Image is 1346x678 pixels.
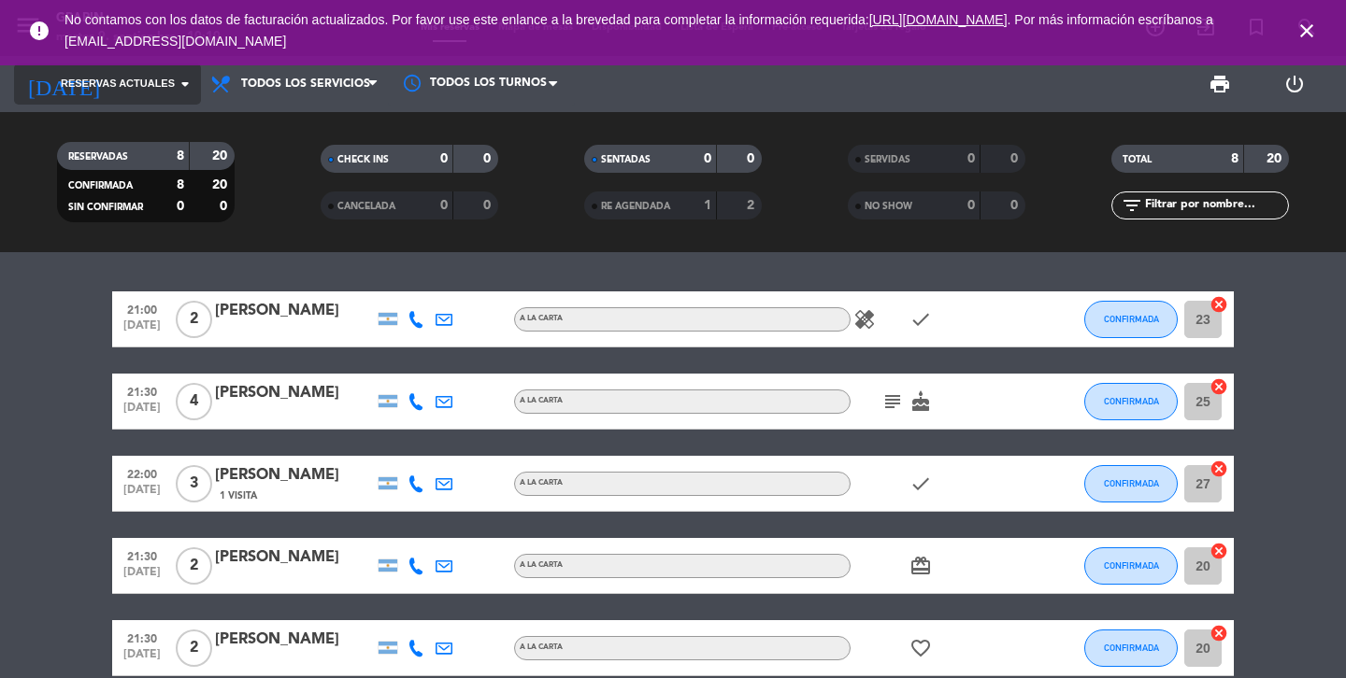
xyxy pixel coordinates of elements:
[61,76,175,92] span: Reservas actuales
[1084,301,1178,338] button: CONFIRMADA
[212,178,231,191] strong: 20
[909,637,932,659] i: favorite_border
[215,545,374,570] div: [PERSON_NAME]
[1010,199,1022,212] strong: 0
[1084,465,1178,502] button: CONFIRMADA
[881,390,904,413] i: subject
[909,473,932,495] i: check
[483,199,494,212] strong: 0
[176,547,212,585] span: 2
[747,152,758,165] strong: 0
[176,629,212,667] span: 2
[909,390,932,413] i: cake
[1210,295,1228,314] i: cancel
[215,628,374,652] div: [PERSON_NAME]
[68,181,133,191] span: CONFIRMADA
[119,544,165,566] span: 21:30
[215,381,374,405] div: [PERSON_NAME]
[520,643,563,651] span: A LA CARTA
[220,200,231,213] strong: 0
[176,301,212,338] span: 2
[1257,56,1332,112] div: LOG OUT
[865,202,912,211] span: NO SHOW
[1143,195,1288,216] input: Filtrar por nombre...
[119,627,165,648] span: 21:30
[601,202,670,211] span: RE AGENDADA
[967,199,975,212] strong: 0
[1267,152,1285,165] strong: 20
[215,463,374,487] div: [PERSON_NAME]
[1084,629,1178,667] button: CONFIRMADA
[119,648,165,670] span: [DATE]
[1296,20,1318,42] i: close
[1104,314,1159,324] span: CONFIRMADA
[119,298,165,319] span: 21:00
[337,155,389,164] span: CHECK INS
[64,12,1213,49] a: . Por más información escríbanos a [EMAIL_ADDRESS][DOMAIN_NAME]
[1283,73,1306,95] i: power_settings_new
[28,20,50,42] i: error
[520,561,563,569] span: A LA CARTA
[483,152,494,165] strong: 0
[909,555,932,577] i: card_giftcard
[177,149,184,162] strong: 8
[1210,377,1228,396] i: cancel
[119,566,165,587] span: [DATE]
[704,199,711,212] strong: 1
[241,78,370,91] span: Todos los servicios
[1104,643,1159,653] span: CONFIRMADA
[520,397,563,404] span: A LA CARTA
[212,149,231,162] strong: 20
[119,484,165,505] span: [DATE]
[520,315,563,322] span: A LA CARTA
[1123,155,1152,164] span: TOTAL
[215,299,374,323] div: [PERSON_NAME]
[1084,547,1178,585] button: CONFIRMADA
[853,308,876,331] i: healing
[64,12,1213,49] span: No contamos con los datos de facturación actualizados. Por favor use este enlance a la brevedad p...
[177,178,184,191] strong: 8
[520,479,563,487] span: A LA CARTA
[1210,459,1228,478] i: cancel
[440,152,448,165] strong: 0
[119,380,165,402] span: 21:30
[1010,152,1022,165] strong: 0
[174,73,196,95] i: arrow_drop_down
[220,488,257,503] span: 1 Visita
[909,308,932,331] i: check
[865,155,910,164] span: SERVIDAS
[68,152,128,162] span: RESERVADAS
[119,319,165,341] span: [DATE]
[1104,478,1159,488] span: CONFIRMADA
[1104,396,1159,406] span: CONFIRMADA
[68,203,143,212] span: SIN CONFIRMAR
[747,199,758,212] strong: 2
[1084,383,1178,420] button: CONFIRMADA
[14,64,113,105] i: [DATE]
[337,202,395,211] span: CANCELADA
[967,152,975,165] strong: 0
[1209,73,1231,95] span: print
[869,12,1008,27] a: [URL][DOMAIN_NAME]
[601,155,651,164] span: SENTADAS
[176,465,212,502] span: 3
[1104,560,1159,571] span: CONFIRMADA
[1121,194,1143,217] i: filter_list
[119,402,165,423] span: [DATE]
[704,152,711,165] strong: 0
[1231,152,1239,165] strong: 8
[1210,542,1228,560] i: cancel
[440,199,448,212] strong: 0
[177,200,184,213] strong: 0
[176,383,212,420] span: 4
[119,462,165,484] span: 22:00
[1210,624,1228,643] i: cancel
